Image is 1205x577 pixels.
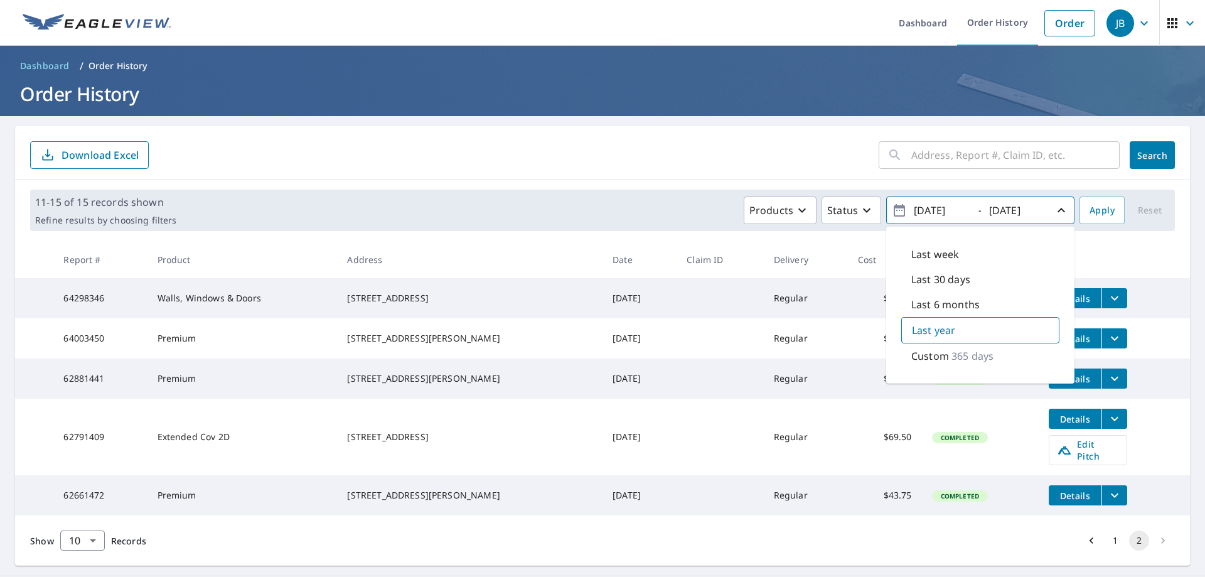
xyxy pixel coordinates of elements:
[602,475,677,515] td: [DATE]
[147,318,338,359] td: Premium
[53,359,147,399] td: 62881441
[1105,531,1125,551] button: Go to page 1
[1101,328,1127,348] button: filesDropdownBtn-64003450
[911,138,1120,173] input: Address, Report #, Claim ID, etc.
[1130,141,1175,169] button: Search
[848,241,922,278] th: Cost
[933,492,987,500] span: Completed
[901,267,1059,292] div: Last 30 days
[848,475,922,515] td: $43.75
[602,399,677,475] td: [DATE]
[677,241,763,278] th: Claim ID
[1056,490,1094,502] span: Details
[147,241,338,278] th: Product
[337,241,602,278] th: Address
[1101,369,1127,389] button: filesDropdownBtn-62881441
[62,148,139,162] p: Download Excel
[764,359,848,399] td: Regular
[347,489,592,502] div: [STREET_ADDRESS][PERSON_NAME]
[20,60,70,72] span: Dashboard
[1090,203,1115,218] span: Apply
[910,200,972,220] input: yyyy/mm/dd
[15,56,75,76] a: Dashboard
[1049,435,1127,465] a: Edit Pitch
[1044,10,1095,36] a: Order
[901,317,1059,343] div: Last year
[1129,531,1149,551] button: page 2
[1140,149,1165,161] span: Search
[848,318,922,359] td: $69.50
[822,197,881,224] button: Status
[764,318,848,359] td: Regular
[602,278,677,318] td: [DATE]
[892,200,1069,222] span: -
[764,475,848,515] td: Regular
[1101,485,1127,505] button: filesDropdownBtn-62661472
[901,292,1059,317] div: Last 6 months
[848,359,922,399] td: $43.75
[602,359,677,399] td: [DATE]
[88,60,147,72] p: Order History
[827,203,858,218] p: Status
[30,141,149,169] button: Download Excel
[749,203,793,218] p: Products
[1106,9,1134,37] div: JB
[602,241,677,278] th: Date
[764,278,848,318] td: Regular
[53,399,147,475] td: 62791409
[1049,369,1101,389] button: detailsBtn-62881441
[1049,288,1101,308] button: detailsBtn-64298346
[15,56,1190,76] nav: breadcrumb
[147,278,338,318] td: Walls, Windows & Doors
[347,292,592,305] div: [STREET_ADDRESS]
[933,433,987,442] span: Completed
[848,278,922,318] td: $61.25
[744,197,817,224] button: Products
[901,242,1059,267] div: Last week
[147,399,338,475] td: Extended Cov 2D
[911,272,970,287] p: Last 30 days
[35,215,176,226] p: Refine results by choosing filters
[912,323,955,338] p: Last year
[848,399,922,475] td: $69.50
[764,241,848,278] th: Delivery
[35,195,176,210] p: 11-15 of 15 records shown
[30,535,54,547] span: Show
[347,431,592,443] div: [STREET_ADDRESS]
[15,81,1190,107] h1: Order History
[1056,413,1094,425] span: Details
[1101,288,1127,308] button: filesDropdownBtn-64298346
[111,535,146,547] span: Records
[1081,531,1101,551] button: Go to previous page
[602,318,677,359] td: [DATE]
[53,241,147,278] th: Report #
[1057,438,1119,462] span: Edit Pitch
[1049,485,1101,505] button: detailsBtn-62661472
[911,247,959,262] p: Last week
[985,200,1047,220] input: yyyy/mm/dd
[1056,373,1094,385] span: Details
[764,399,848,475] td: Regular
[60,531,105,551] div: Show 10 records
[886,197,1074,224] button: -
[147,475,338,515] td: Premium
[60,523,105,558] div: 10
[147,359,338,399] td: Premium
[911,348,949,364] p: Custom
[1049,328,1101,348] button: detailsBtn-64003450
[901,343,1059,369] div: Custom365 days
[1056,293,1094,305] span: Details
[911,297,980,312] p: Last 6 months
[1079,531,1175,551] nav: pagination navigation
[951,348,993,364] p: 365 days
[1101,409,1127,429] button: filesDropdownBtn-62791409
[347,332,592,345] div: [STREET_ADDRESS][PERSON_NAME]
[53,318,147,359] td: 64003450
[53,278,147,318] td: 64298346
[347,372,592,385] div: [STREET_ADDRESS][PERSON_NAME]
[1049,409,1101,429] button: detailsBtn-62791409
[80,58,83,73] li: /
[1079,197,1125,224] button: Apply
[23,14,171,33] img: EV Logo
[1056,333,1094,345] span: Details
